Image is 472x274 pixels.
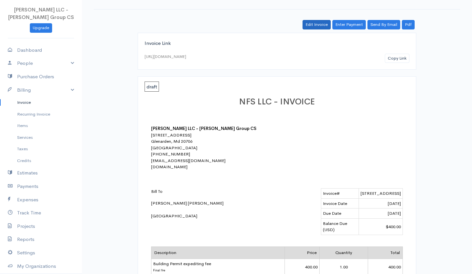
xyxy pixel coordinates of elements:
[151,97,403,107] h1: NFS LLC - INVOICE
[285,247,320,259] td: Price
[145,40,409,47] div: Invoice Link
[321,198,359,209] td: Invoice Date
[385,54,409,63] button: Copy Link
[8,7,74,20] span: [PERSON_NAME] LLC - [PERSON_NAME] Group CS
[145,82,159,92] span: draft
[151,188,266,219] div: [PERSON_NAME] [PERSON_NAME] [GEOGRAPHIC_DATA]
[359,189,403,199] td: [STREET_ADDRESS]
[321,218,359,235] td: Balance Due (USD)
[367,20,400,29] a: Send By Email
[359,209,403,219] td: [DATE]
[359,198,403,209] td: [DATE]
[321,189,359,199] td: Invoice#
[402,20,415,29] a: Pdf
[332,20,366,29] a: Enter Payment
[30,23,52,33] a: Upgrade
[368,247,403,259] td: Total
[320,247,368,259] td: Quantity
[151,188,266,195] p: Bill To
[145,54,186,60] div: [URL][DOMAIN_NAME]
[359,218,403,235] td: $400.00
[303,20,331,29] a: Edit Invoice
[151,132,266,170] div: [STREET_ADDRESS] Glenarden, Md 20706 [GEOGRAPHIC_DATA] [PHONE_NUMBER] [EMAIL_ADDRESS][DOMAIN_NAME...
[151,126,256,131] b: [PERSON_NAME] LLC - [PERSON_NAME] Group CS
[321,209,359,219] td: Due Date
[153,268,165,272] span: Final fre
[151,247,285,259] td: Description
